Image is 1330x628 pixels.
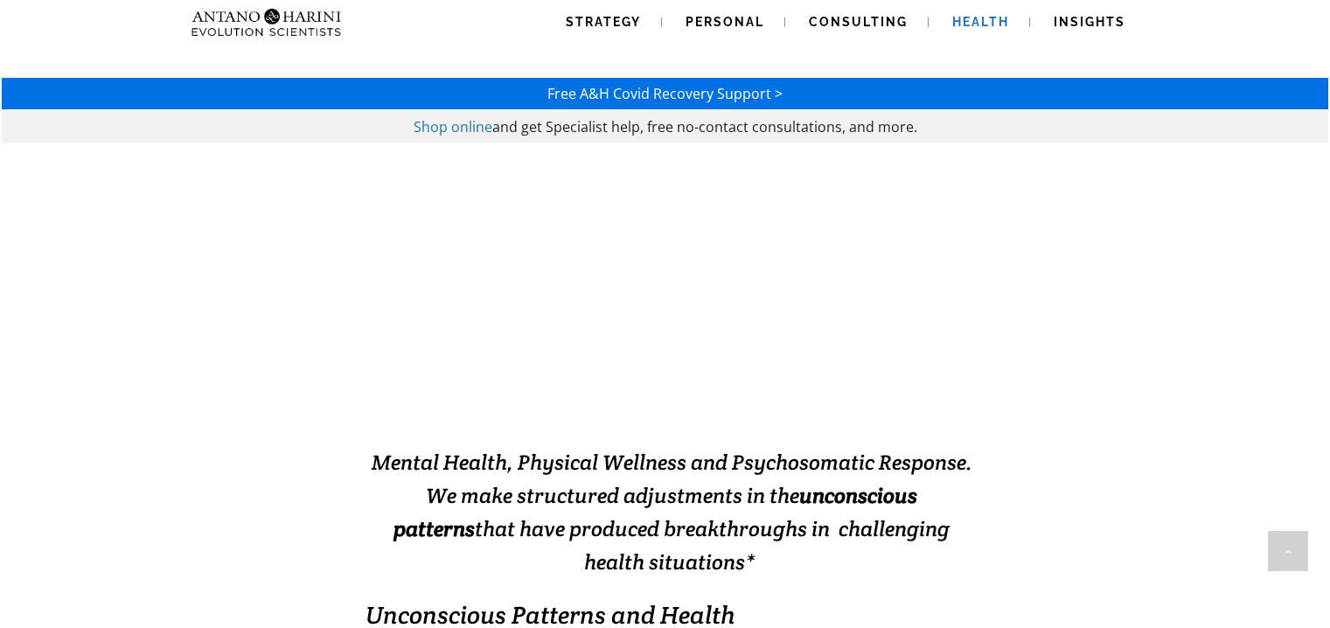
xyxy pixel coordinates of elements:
a: Shop online [414,117,492,136]
span: Insights [1054,15,1125,29]
span: Personal [686,15,764,29]
span: Consulting [809,15,908,29]
strong: patterns [393,515,475,542]
span: Strategy [566,15,641,29]
strong: unconscious [799,482,917,509]
span: Solving Impossible Situations [462,323,881,409]
span: Mental Health, Physical Wellness and Psychosomatic Response. We make structured adjustments in th... [372,449,972,576]
a: Free A&H Covid Recovery Support > [547,84,783,103]
span: and get Specialist help, free no-contact consultations, and more. [492,117,917,136]
span: Health [952,15,1009,29]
